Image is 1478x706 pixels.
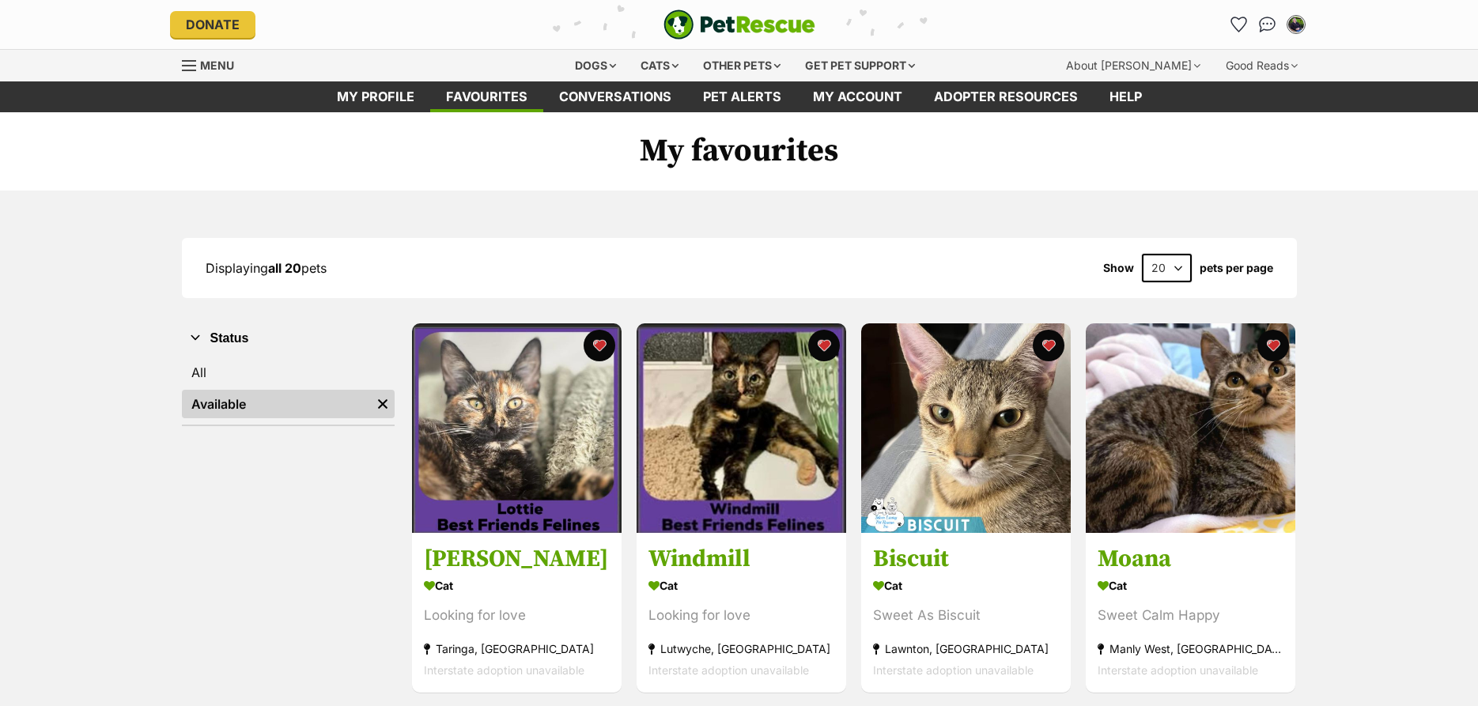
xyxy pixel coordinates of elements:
h3: [PERSON_NAME] [424,545,610,575]
a: All [182,358,395,387]
h3: Windmill [648,545,834,575]
a: Donate [170,11,255,38]
a: Favourites [430,81,543,112]
div: Looking for love [424,606,610,627]
div: Cats [629,50,690,81]
span: Displaying pets [206,260,327,276]
button: Status [182,328,395,349]
div: Cat [873,575,1059,598]
a: Remove filter [371,390,395,418]
div: Cat [648,575,834,598]
div: Get pet support [794,50,926,81]
img: Biscuit [861,323,1071,533]
img: Maree Gray profile pic [1288,17,1304,32]
a: Pet alerts [687,81,797,112]
a: My account [797,81,918,112]
a: Moana Cat Sweet Calm Happy Manly West, [GEOGRAPHIC_DATA] Interstate adoption unavailable favourite [1086,533,1295,693]
div: Dogs [564,50,627,81]
div: Taringa, [GEOGRAPHIC_DATA] [424,639,610,660]
h3: Biscuit [873,545,1059,575]
span: Interstate adoption unavailable [873,664,1034,678]
button: My account [1283,12,1309,37]
label: pets per page [1200,262,1273,274]
a: conversations [543,81,687,112]
div: Cat [1098,575,1283,598]
button: favourite [1033,330,1064,361]
div: Manly West, [GEOGRAPHIC_DATA] [1098,639,1283,660]
div: Sweet Calm Happy [1098,606,1283,627]
button: favourite [808,330,840,361]
h3: Moana [1098,545,1283,575]
img: Windmill [637,323,846,533]
div: Lutwyche, [GEOGRAPHIC_DATA] [648,639,834,660]
div: Sweet As Biscuit [873,606,1059,627]
a: Menu [182,50,245,78]
img: chat-41dd97257d64d25036548639549fe6c8038ab92f7586957e7f3b1b290dea8141.svg [1259,17,1276,32]
img: logo-e224e6f780fb5917bec1dbf3a21bbac754714ae5b6737aabdf751b685950b380.svg [663,9,815,40]
div: Cat [424,575,610,598]
div: Looking for love [648,606,834,627]
a: My profile [321,81,430,112]
button: favourite [584,330,615,361]
a: Available [182,390,371,418]
img: Lottie [412,323,622,533]
a: Windmill Cat Looking for love Lutwyche, [GEOGRAPHIC_DATA] Interstate adoption unavailable favourite [637,533,846,693]
ul: Account quick links [1227,12,1309,37]
a: Biscuit Cat Sweet As Biscuit Lawnton, [GEOGRAPHIC_DATA] Interstate adoption unavailable favourite [861,533,1071,693]
span: Menu [200,59,234,72]
span: Interstate adoption unavailable [1098,664,1258,678]
span: Show [1103,262,1134,274]
a: Adopter resources [918,81,1094,112]
span: Interstate adoption unavailable [648,664,809,678]
strong: all 20 [268,260,301,276]
div: Good Reads [1215,50,1309,81]
a: Favourites [1227,12,1252,37]
div: Other pets [692,50,792,81]
a: Help [1094,81,1158,112]
button: favourite [1257,330,1289,361]
img: Moana [1086,323,1295,533]
a: [PERSON_NAME] Cat Looking for love Taringa, [GEOGRAPHIC_DATA] Interstate adoption unavailable fav... [412,533,622,693]
span: Interstate adoption unavailable [424,664,584,678]
div: About [PERSON_NAME] [1055,50,1212,81]
div: Lawnton, [GEOGRAPHIC_DATA] [873,639,1059,660]
div: Status [182,355,395,425]
a: PetRescue [663,9,815,40]
a: Conversations [1255,12,1280,37]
